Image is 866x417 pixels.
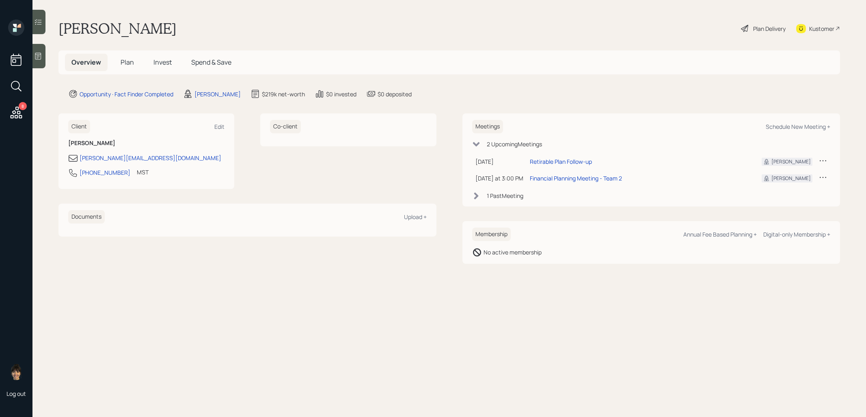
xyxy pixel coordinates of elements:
[191,58,231,67] span: Spend & Save
[763,230,830,238] div: Digital-only Membership +
[766,123,830,130] div: Schedule New Meeting +
[530,157,592,166] div: Retirable Plan Follow-up
[472,228,511,241] h6: Membership
[80,168,130,177] div: [PHONE_NUMBER]
[6,390,26,397] div: Log out
[121,58,134,67] span: Plan
[68,120,90,133] h6: Client
[472,120,503,133] h6: Meetings
[404,213,427,221] div: Upload +
[484,248,542,256] div: No active membership
[80,90,173,98] div: Opportunity · Fact Finder Completed
[153,58,172,67] span: Invest
[214,123,225,130] div: Edit
[68,140,225,147] h6: [PERSON_NAME]
[530,174,622,182] div: Financial Planning Meeting - Team 2
[19,102,27,110] div: 8
[475,174,523,182] div: [DATE] at 3:00 PM
[194,90,241,98] div: [PERSON_NAME]
[809,24,834,33] div: Kustomer
[683,230,757,238] div: Annual Fee Based Planning +
[487,140,542,148] div: 2 Upcoming Meeting s
[270,120,301,133] h6: Co-client
[137,168,149,176] div: MST
[771,175,811,182] div: [PERSON_NAME]
[326,90,356,98] div: $0 invested
[753,24,786,33] div: Plan Delivery
[68,210,105,224] h6: Documents
[80,154,221,162] div: [PERSON_NAME][EMAIL_ADDRESS][DOMAIN_NAME]
[58,20,177,37] h1: [PERSON_NAME]
[487,191,523,200] div: 1 Past Meeting
[378,90,412,98] div: $0 deposited
[262,90,305,98] div: $219k net-worth
[475,157,523,166] div: [DATE]
[71,58,101,67] span: Overview
[771,158,811,165] div: [PERSON_NAME]
[8,364,24,380] img: treva-nostdahl-headshot.png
